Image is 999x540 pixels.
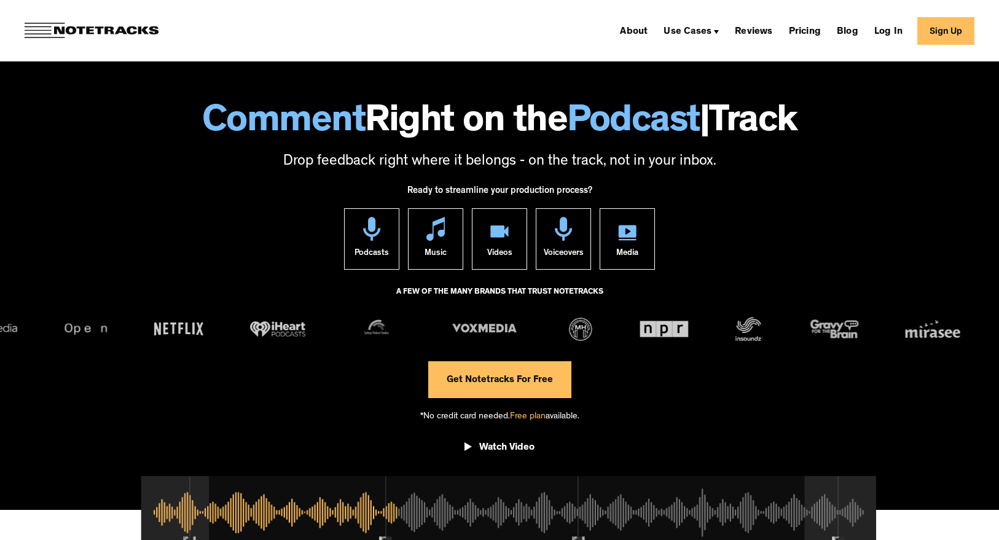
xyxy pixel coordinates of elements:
[600,208,655,270] a: Media
[472,208,527,270] a: Videos
[12,152,987,173] p: Drop feedback right where it belongs - on the track, not in your inbox.
[567,104,700,143] span: Podcast
[420,398,579,433] div: *No credit card needed. available.
[479,442,535,454] div: Watch Video
[869,21,907,41] a: Log In
[510,412,546,421] span: Free plan
[615,21,652,41] a: About
[784,21,826,41] a: Pricing
[408,208,463,270] a: Music
[664,27,711,37] div: Use Cases
[396,282,603,315] div: A FEW OF THE MANY BRANDS THAT TRUST NOTETRACKS
[12,104,987,143] h1: Right on the Track
[407,179,592,208] div: Ready to streamline your production process?
[832,21,863,41] a: Blog
[464,432,535,467] a: open lightbox
[355,241,389,269] div: Podcasts
[425,241,447,269] div: Music
[544,241,584,269] div: Voiceovers
[917,17,974,45] a: Sign Up
[536,208,591,270] a: Voiceovers
[487,241,512,269] div: Videos
[730,21,777,41] a: Reviews
[659,21,724,41] div: Use Cases
[344,208,399,270] a: Podcasts
[616,241,638,269] div: Media
[700,104,710,143] span: |
[428,361,571,398] a: Get Notetracks For Free
[202,104,366,143] span: Comment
